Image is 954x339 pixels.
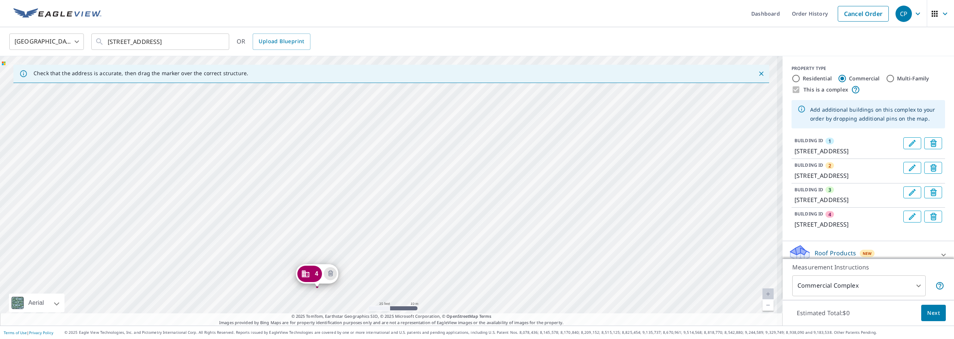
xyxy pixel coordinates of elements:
[838,6,889,22] a: Cancel Order
[4,330,53,335] p: |
[762,300,774,311] a: Current Level 20, Zoom Out
[9,31,84,52] div: [GEOGRAPHIC_DATA]
[924,186,942,198] button: Delete building 3
[792,263,944,272] p: Measurement Instructions
[34,70,248,77] p: Check that the address is accurate, then drag the marker over the correct structure.
[789,244,948,265] div: Roof ProductsNew
[315,271,318,276] span: 4
[795,186,823,193] p: BUILDING ID
[756,69,766,79] button: Close
[924,137,942,149] button: Delete building 1
[903,162,921,174] button: Edit building 2
[795,220,900,229] p: [STREET_ADDRESS]
[26,294,46,312] div: Aerial
[792,65,945,72] div: PROPERTY TYPE
[795,137,823,144] p: BUILDING ID
[828,186,831,193] span: 3
[108,31,214,52] input: Search by address or latitude-longitude
[13,8,101,19] img: EV Logo
[828,138,831,144] span: 1
[253,33,310,50] a: Upload Blueprint
[479,313,492,319] a: Terms
[296,264,338,287] div: Dropped pin, building 4, Commercial property, 53 Harbour Green Dr Key Largo, FL 33037
[921,305,946,322] button: Next
[324,267,337,280] button: Delete building 4
[291,313,492,320] span: © 2025 TomTom, Earthstar Geographics SIO, © 2025 Microsoft Corporation, ©
[9,294,64,312] div: Aerial
[935,281,944,290] span: Each building may require a separate measurement report; if so, your account will be billed per r...
[849,75,880,82] label: Commercial
[791,305,856,321] p: Estimated Total: $0
[903,186,921,198] button: Edit building 3
[795,171,900,180] p: [STREET_ADDRESS]
[924,162,942,174] button: Delete building 2
[828,162,831,169] span: 2
[795,147,900,156] p: [STREET_ADDRESS]
[815,249,856,258] p: Roof Products
[762,288,774,300] a: Current Level 20, Zoom In Disabled
[927,308,940,318] span: Next
[4,330,27,335] a: Terms of Use
[895,6,912,22] div: CP
[237,33,310,50] div: OR
[792,275,926,296] div: Commercial Complex
[29,330,53,335] a: Privacy Policy
[446,313,478,319] a: OpenStreetMap
[924,211,942,223] button: Delete building 4
[795,195,900,204] p: [STREET_ADDRESS]
[903,137,921,149] button: Edit building 1
[259,37,304,46] span: Upload Blueprint
[795,211,823,217] p: BUILDING ID
[64,330,950,335] p: © 2025 Eagle View Technologies, Inc. and Pictometry International Corp. All Rights Reserved. Repo...
[810,102,939,126] div: Add additional buildings on this complex to your order by dropping additional pins on the map.
[828,211,831,218] span: 4
[897,75,929,82] label: Multi-Family
[903,211,921,223] button: Edit building 4
[803,86,848,93] label: This is a complex
[795,162,823,168] p: BUILDING ID
[863,250,872,256] span: New
[803,75,832,82] label: Residential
